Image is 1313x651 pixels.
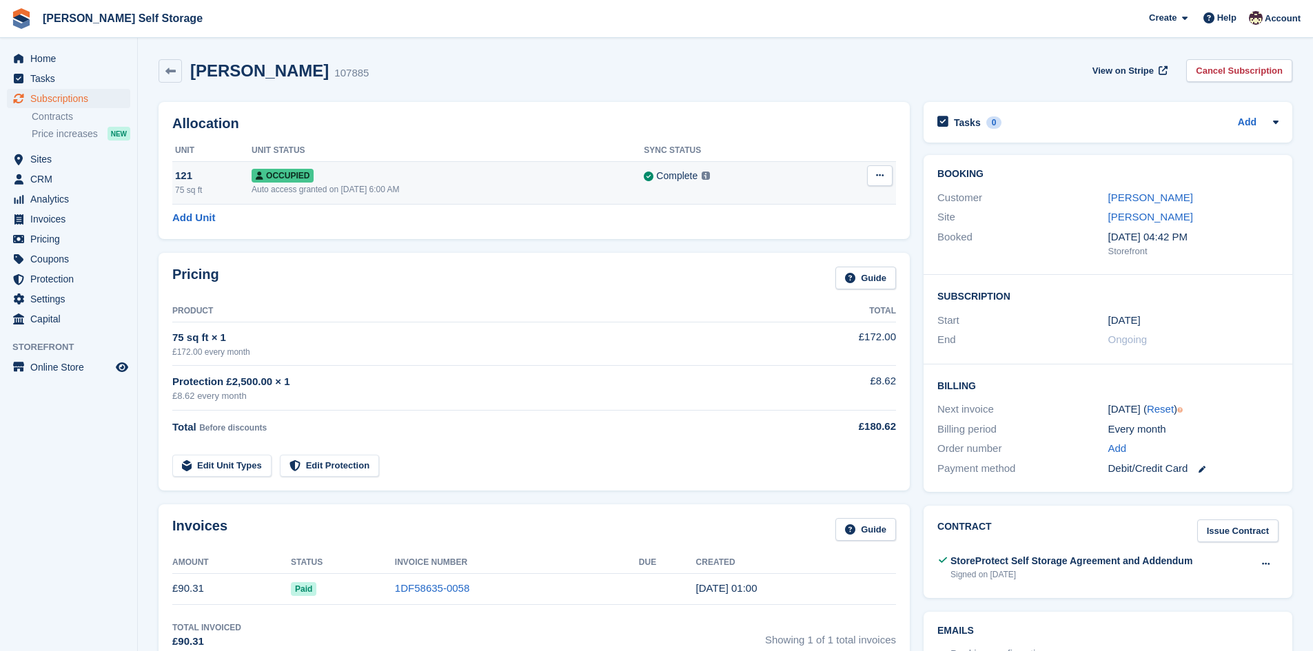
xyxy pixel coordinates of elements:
span: Storefront [12,340,137,354]
div: £180.62 [785,419,896,435]
div: £90.31 [172,634,241,650]
span: Invoices [30,209,113,229]
th: Created [696,552,896,574]
span: Paid [291,582,316,596]
a: menu [7,209,130,229]
div: Booked [937,229,1108,258]
a: View on Stripe [1087,59,1170,82]
div: Site [937,209,1108,225]
span: Protection [30,269,113,289]
th: Due [639,552,696,574]
a: Issue Contract [1197,519,1279,542]
span: Before discounts [199,423,267,433]
a: menu [7,309,130,329]
a: menu [7,358,130,377]
a: Reset [1147,403,1174,415]
th: Total [785,300,896,322]
span: Online Store [30,358,113,377]
span: Price increases [32,127,98,141]
div: Signed on [DATE] [950,568,1192,581]
span: CRM [30,169,113,189]
h2: Subscription [937,289,1279,302]
h2: Billing [937,378,1279,392]
div: Total Invoiced [172,621,241,634]
a: Guide [835,518,896,541]
a: Add Unit [172,210,215,226]
div: Order number [937,441,1108,457]
span: Occupied [252,169,314,183]
span: Pricing [30,229,113,249]
div: NEW [108,127,130,141]
div: Auto access granted on [DATE] 6:00 AM [252,183,644,196]
th: Unit Status [252,140,644,162]
h2: Pricing [172,267,219,289]
div: 75 sq ft × 1 [172,330,785,346]
a: Preview store [114,359,130,375]
span: Analytics [30,189,113,209]
a: menu [7,269,130,289]
h2: Booking [937,169,1279,180]
div: Every month [1108,422,1279,437]
th: Amount [172,552,291,574]
div: StoreProtect Self Storage Agreement and Addendum [950,554,1192,568]
th: Invoice Number [395,552,639,574]
div: Complete [656,169,698,183]
span: Total [172,421,196,433]
a: Edit Unit Types [172,455,272,477]
th: Product [172,300,785,322]
a: menu [7,169,130,189]
a: [PERSON_NAME] Self Storage [37,7,208,30]
div: [DATE] ( ) [1108,402,1279,417]
img: stora-icon-8386f47178a22dfd0bd8f6a31ec36ba5ce8667c1dd55bd0f319d3a0aa187defe.svg [11,8,32,29]
div: £8.62 every month [172,389,785,403]
span: Settings [30,289,113,309]
time: 2025-09-13 00:00:00 UTC [1108,313,1141,329]
div: 0 [986,116,1002,129]
a: [PERSON_NAME] [1108,192,1193,203]
div: Protection £2,500.00 × 1 [172,374,785,390]
th: Status [291,552,395,574]
span: View on Stripe [1092,64,1154,78]
td: £172.00 [785,322,896,365]
div: Customer [937,190,1108,206]
time: 2025-09-13 00:00:04 UTC [696,582,757,594]
span: Sites [30,149,113,169]
div: Next invoice [937,402,1108,417]
a: menu [7,149,130,169]
a: 1DF58635-0058 [395,582,469,594]
th: Sync Status [644,140,820,162]
span: Help [1217,11,1236,25]
span: Tasks [30,69,113,88]
div: 75 sq ft [175,184,252,196]
a: menu [7,189,130,209]
div: Start [937,313,1108,329]
h2: Invoices [172,518,227,541]
a: Add [1108,441,1127,457]
h2: Tasks [954,116,981,129]
span: Home [30,49,113,68]
div: Storefront [1108,245,1279,258]
a: menu [7,49,130,68]
div: End [937,332,1108,348]
img: icon-info-grey-7440780725fd019a000dd9b08b2336e03edf1995a4989e88bcd33f0948082b44.svg [702,172,710,180]
h2: Allocation [172,116,896,132]
span: Showing 1 of 1 total invoices [765,621,896,650]
a: Contracts [32,110,130,123]
a: menu [7,89,130,108]
span: Account [1265,12,1301,25]
div: Debit/Credit Card [1108,461,1279,477]
a: Cancel Subscription [1186,59,1292,82]
div: Tooltip anchor [1174,404,1186,416]
a: Guide [835,267,896,289]
div: [DATE] 04:42 PM [1108,229,1279,245]
img: Jacob Esser [1249,11,1263,25]
span: Capital [30,309,113,329]
td: £8.62 [785,366,896,411]
a: menu [7,229,130,249]
a: menu [7,69,130,88]
a: menu [7,249,130,269]
td: £90.31 [172,573,291,604]
a: menu [7,289,130,309]
div: Billing period [937,422,1108,437]
div: Payment method [937,461,1108,477]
